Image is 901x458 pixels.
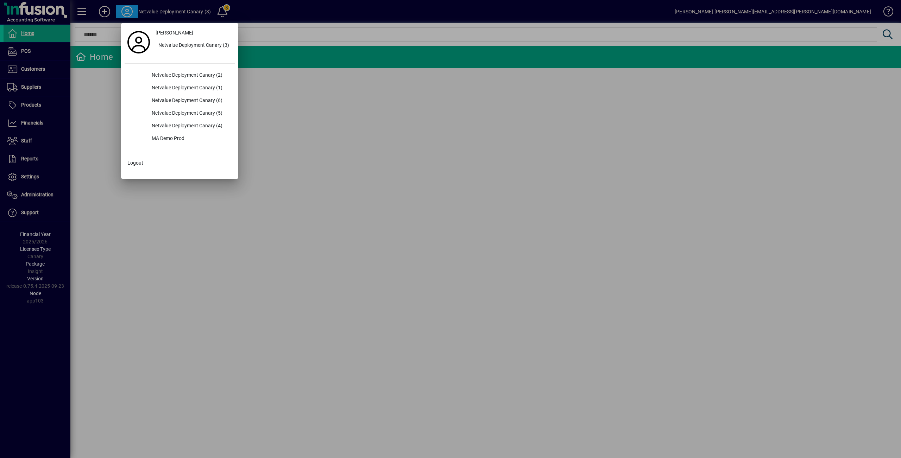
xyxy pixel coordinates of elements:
[125,69,235,82] button: Netvalue Deployment Canary (2)
[146,95,235,107] div: Netvalue Deployment Canary (6)
[146,120,235,133] div: Netvalue Deployment Canary (4)
[125,36,153,49] a: Profile
[125,82,235,95] button: Netvalue Deployment Canary (1)
[153,27,235,39] a: [PERSON_NAME]
[153,39,235,52] button: Netvalue Deployment Canary (3)
[156,29,193,37] span: [PERSON_NAME]
[146,82,235,95] div: Netvalue Deployment Canary (1)
[125,95,235,107] button: Netvalue Deployment Canary (6)
[125,133,235,145] button: MA Demo Prod
[146,69,235,82] div: Netvalue Deployment Canary (2)
[127,159,143,167] span: Logout
[125,157,235,170] button: Logout
[146,133,235,145] div: MA Demo Prod
[125,107,235,120] button: Netvalue Deployment Canary (5)
[125,120,235,133] button: Netvalue Deployment Canary (4)
[146,107,235,120] div: Netvalue Deployment Canary (5)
